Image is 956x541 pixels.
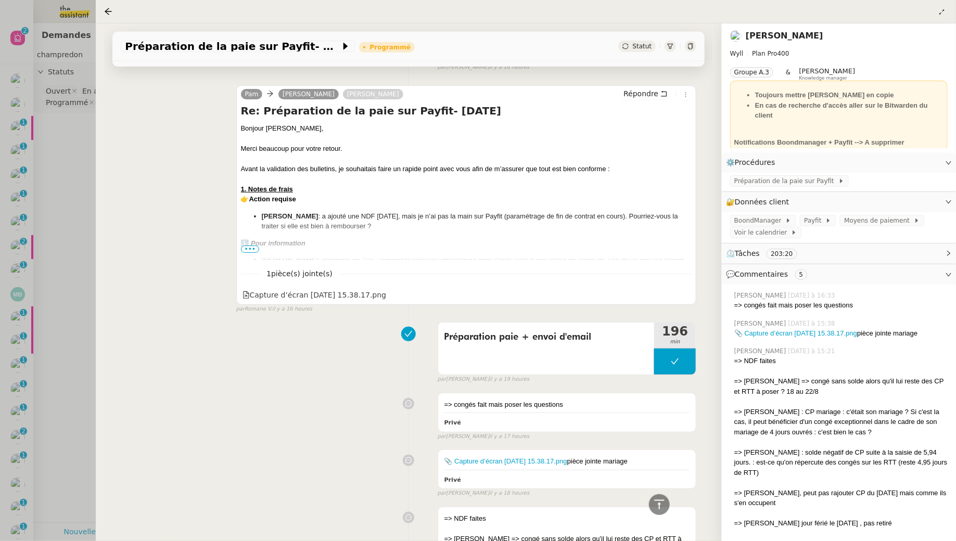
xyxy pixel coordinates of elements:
app-user-label: Knowledge manager [799,67,856,81]
div: => [PERSON_NAME] => congé sans solde alors qu'il lui reste des CP et RTT à poser ? 18 au 22/8 [734,376,948,396]
h4: Re: Préparation de la paie sur Payfit- [DATE] [241,104,692,118]
em: Pour information [251,239,305,247]
a: [PERSON_NAME] [278,89,339,99]
li: : a ajouté une NDF [DATE], mais je n’ai pas la main sur Payfit (paramétrage de fin de contrat en ... [262,211,692,231]
span: 196 [654,325,696,338]
div: ℹ️ [241,238,692,249]
div: 💬Commentaires 5 [722,264,956,285]
div: => [PERSON_NAME] jour férié le [DATE] , pas retiré [734,518,948,529]
nz-tag: 5 [795,269,808,280]
span: par [438,375,447,384]
div: Capture d’écran [DATE] 15.38.17.png [243,289,387,301]
span: Pam [245,91,259,98]
img: users%2Fs5ZqnzCQbyga4sPIHudugV6EOYh1%2Favatar%2Ff6a106e3-17a7-4927-8ddd-d7dea5208869 [730,30,742,42]
span: BoondManager [734,215,785,226]
span: ⚙️ [726,157,780,169]
div: => NDF faites [734,356,948,366]
strong: En cas de recherche d'accès aller sur le Bitwarden du client [755,101,928,120]
div: Merci beaucoup pour votre retour. [241,144,692,154]
span: Préparation de la paie sur Payfit [734,176,838,186]
b: Privé [444,419,461,426]
span: min [654,338,696,346]
span: ••• [241,246,260,253]
span: Plan Pro [752,50,777,57]
div: pièce jointe mariage [734,328,948,339]
div: Programmé [369,44,411,50]
div: => congés fait mais poser les questions [444,400,690,410]
span: il y a 16 heures [489,63,529,72]
div: 🔐Données client [722,192,956,212]
div: => [PERSON_NAME] : solde négatif de CP suite à la saisie de 5,94 jours. : est-ce qu'on répercute ... [734,447,948,478]
small: [PERSON_NAME] [438,63,530,72]
span: [DATE] à 15:38 [788,319,837,328]
span: Données client [735,198,789,206]
span: [PERSON_NAME] [799,67,856,75]
span: Préparation de la paie sur Payfit- août 2025 [125,41,340,51]
span: Tâches [735,249,760,257]
span: Répondre [623,88,658,99]
span: il y a 17 heures [489,432,529,441]
span: [PERSON_NAME] [734,346,788,356]
span: 1 [259,268,340,280]
span: pièce(s) jointe(s) [271,269,333,278]
small: Romane V. [236,305,313,314]
div: => NDF faites [444,513,690,524]
span: il y a 18 heures [489,489,529,498]
small: [PERSON_NAME] [438,489,530,498]
span: Procédures [735,158,775,166]
a: 📎 Capture d’écran [DATE] 15.38.17.png [734,329,857,337]
strong: Notifications Boondmanager + Payfit --> A supprimer [734,138,904,146]
span: Statut [633,43,652,50]
span: Knowledge manager [799,75,848,81]
small: [PERSON_NAME] [438,375,530,384]
a: [PERSON_NAME] [343,89,403,99]
span: & [786,67,791,81]
span: Payfit [804,215,825,226]
div: Bonjour [PERSON_NAME], [241,123,692,134]
div: Avant la validation des bulletins, je souhaitais faire un rapide point avec vous afin de m’assure... [241,164,692,174]
button: Répondre [620,88,671,99]
span: Voir le calendrier [734,227,791,238]
div: 👉 [241,194,692,204]
span: Wyll [730,50,743,57]
div: => [PERSON_NAME], peut pas rajouter CP du [DATE] mais comme ils s'en occupent [734,488,948,508]
span: [PERSON_NAME] [734,291,788,300]
nz-tag: 203:20 [767,249,797,259]
span: par [236,305,245,314]
strong: Action requise [249,195,296,203]
span: par [438,432,447,441]
span: il y a 16 heures [272,305,312,314]
span: [PERSON_NAME] [734,319,788,328]
span: Moyens de paiement [844,215,913,226]
span: Commentaires [735,270,788,278]
span: il y a 19 heures [489,375,529,384]
b: Privé [444,476,461,483]
div: => [PERSON_NAME] : CP mariage : c'était son mariage ? Si c'est la cas, il peut bénéficier d'un co... [734,407,948,437]
span: ⏲️ [726,249,806,257]
strong: Toujours mettre [PERSON_NAME] en copie [755,91,894,99]
div: ⏲️Tâches 203:20 [722,243,956,264]
a: [PERSON_NAME] [746,31,823,41]
em: [PERSON_NAME] [262,256,318,264]
span: [DATE] à 16:33 [788,291,837,300]
span: 🔐 [726,196,794,208]
span: par [438,489,447,498]
strong: [PERSON_NAME] [262,212,318,220]
a: 📎 Capture d’écran [DATE] 15.38.17.png [444,457,567,465]
span: Préparation paie + envoi d'email [444,329,648,345]
span: 💬 [726,270,811,278]
small: [PERSON_NAME] [438,432,530,441]
span: [DATE] à 15:21 [788,346,837,356]
nz-tag: Groupe A.3 [730,67,773,78]
div: pièce jointe mariage [444,456,690,467]
em: : problème de TVA : correction effectuée directement dans Payfit suite à une erreur de saisie de ... [318,256,686,264]
div: => congés fait mais poser les questions [734,300,948,311]
span: par [438,63,447,72]
span: 400 [777,50,789,57]
div: ⚙️Procédures [722,152,956,173]
u: 1. Notes de frais [241,185,293,193]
